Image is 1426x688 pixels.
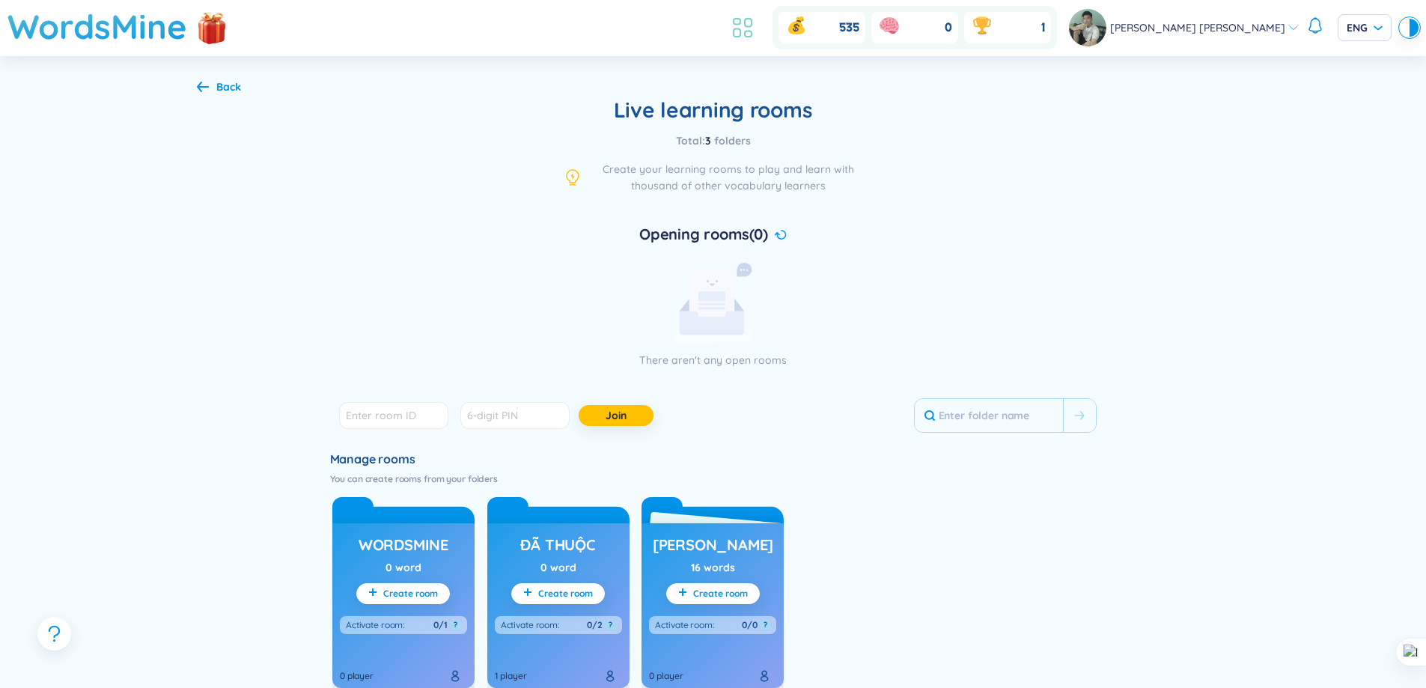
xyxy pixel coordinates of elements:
h6: You can create rooms from your folders [330,473,1097,485]
div: 1 player [495,670,527,682]
div: 0 word [386,559,421,576]
div: Back [216,79,241,95]
h3: WordsMine [359,535,448,555]
span: Create room [383,588,438,600]
div: 0 player [340,670,374,682]
img: flashSalesIcon.a7f4f837.png [197,4,227,49]
div: Activate room : [655,619,714,631]
div: Activate room : [501,619,560,631]
span: Total : [676,134,705,147]
span: Create room [693,588,748,600]
button: Create room [666,583,760,604]
span: folders [714,134,751,147]
button: ? [451,620,461,630]
div: 0 player [649,670,683,682]
span: 0 [945,19,952,36]
div: 0 word [540,559,576,576]
span: Create room [538,588,593,600]
a: WordsMine [359,531,448,559]
input: 6-digit PIN [460,402,570,429]
input: Enter room ID [339,402,448,429]
button: Join [579,405,653,426]
button: ? [760,620,770,630]
div: 16 words [691,559,735,576]
h2: Live learning rooms [330,97,1097,124]
div: 0/1 [433,619,448,631]
a: Back [197,82,241,95]
img: avatar [1069,9,1106,46]
span: plus [523,588,538,600]
div: 0/2 [587,619,603,631]
span: plus [368,588,383,600]
h3: đã thuộc [520,535,595,555]
div: 0/0 [742,619,758,631]
h5: Opening rooms (0) [639,224,768,245]
a: avatar [1069,9,1110,46]
input: Enter folder name [915,399,1063,432]
p: There aren't any open rooms [508,352,919,368]
button: Create room [511,583,605,604]
span: plus [678,588,693,600]
span: 1 [1041,19,1045,36]
button: question [37,617,71,651]
div: Activate room : [346,619,405,631]
span: [PERSON_NAME] [PERSON_NAME] [1110,19,1285,36]
span: question [45,624,64,643]
span: Create your learning rooms to play and learn with thousand of other vocabulary learners [594,161,863,194]
a: [PERSON_NAME] [653,531,773,559]
span: ENG [1347,20,1383,35]
span: 535 [839,19,859,36]
h3: Manage rooms [330,451,1097,467]
button: Create room [356,583,450,604]
a: đã thuộc [520,531,595,559]
span: Join [606,408,627,423]
button: ? [606,620,616,630]
span: 3 [705,134,714,147]
h3: [PERSON_NAME] [653,535,773,555]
